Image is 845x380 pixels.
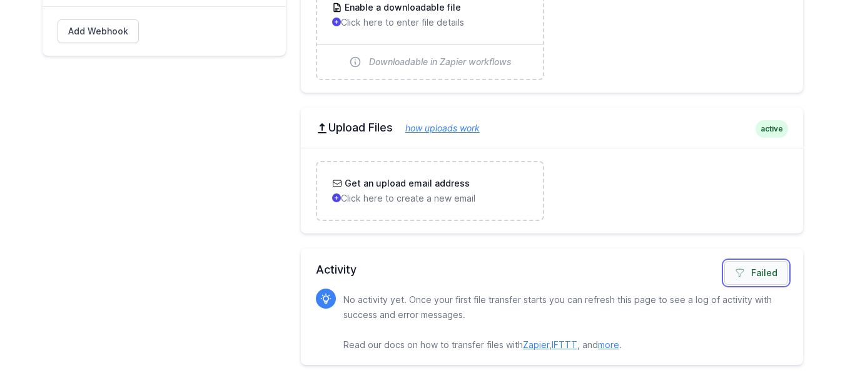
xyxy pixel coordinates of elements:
[316,261,788,279] h2: Activity
[393,123,480,133] a: how uploads work
[332,16,528,29] p: Click here to enter file details
[317,162,543,220] a: Get an upload email address Click here to create a new email
[598,339,619,350] a: more
[369,56,512,68] span: Downloadable in Zapier workflows
[316,120,788,135] h2: Upload Files
[756,120,788,138] span: active
[58,19,139,43] a: Add Webhook
[343,292,778,352] p: No activity yet. Once your first file transfer starts you can refresh this page to see a log of a...
[724,261,788,285] a: Failed
[342,1,461,14] h3: Enable a downloadable file
[523,339,549,350] a: Zapier
[782,317,830,365] iframe: Drift Widget Chat Controller
[342,177,470,190] h3: Get an upload email address
[332,192,528,205] p: Click here to create a new email
[552,339,577,350] a: IFTTT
